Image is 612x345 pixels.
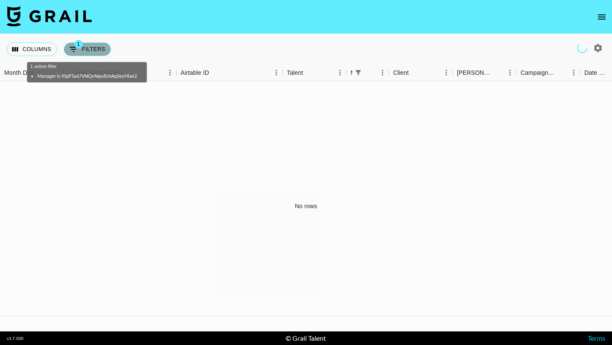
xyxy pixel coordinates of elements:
img: Grail Talent [7,6,92,26]
div: Date Created [584,65,609,81]
span: Refreshing users, talent, clients, campaigns, managers... [577,42,588,54]
div: Booker [453,65,516,81]
div: Airtable ID [176,65,283,81]
div: Month Due [4,65,34,81]
div: Manager [346,65,389,81]
li: Manager is 95pF5a67VNQvNqvdUnAq5eyHlae2 [37,73,137,79]
button: Menu [567,66,580,79]
button: Menu [334,66,346,79]
button: Menu [440,66,453,79]
a: Terms [588,334,605,342]
button: Menu [504,66,516,79]
button: Menu [376,66,389,79]
button: Sort [555,67,567,79]
div: Talent [287,65,303,81]
div: [PERSON_NAME] [457,65,492,81]
div: Client [389,65,453,81]
button: open drawer [593,8,610,25]
button: Menu [164,66,176,79]
div: Airtable ID [181,65,209,81]
div: Campaign (Type) [516,65,580,81]
button: Sort [364,67,376,79]
button: Sort [303,67,315,79]
div: Grail Platform ID [70,65,176,81]
button: Sort [409,67,421,79]
div: v 1.7.100 [7,336,23,341]
button: Sort [209,67,221,79]
button: Show filters [352,67,364,79]
button: Sort [492,67,504,79]
div: Manager [351,65,352,81]
div: Talent [283,65,346,81]
div: Client [393,65,409,81]
button: Select columns [7,42,57,56]
span: 1 [74,40,83,48]
div: 1 active filter [31,64,144,79]
div: © Grail Talent [286,334,326,342]
div: Campaign (Type) [521,65,555,81]
button: Show filters [64,42,111,56]
button: Menu [270,66,283,79]
div: 1 active filter [352,67,364,79]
